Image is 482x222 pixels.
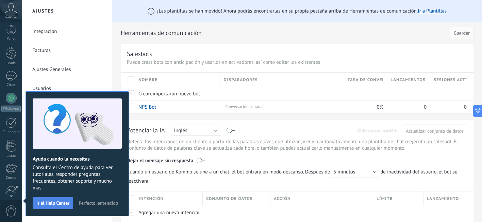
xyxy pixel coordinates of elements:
span: Cuando un usuario de Kommo se une a un chat, el bot entrará en modo descanso. Después de [127,166,380,178]
span: o [150,91,153,97]
button: Guardar [450,26,473,39]
button: Ir al Help Center [33,197,73,209]
h2: Ayuda cuando la necesitas [33,156,122,162]
span: Ir al Help Center [36,201,69,205]
div: Panel [1,37,21,41]
p: Puede crear bots con anticipación y usarlos en activadores, así como editar los existentes [127,59,467,66]
span: 0 [464,104,467,110]
button: Perfecto, entendido [76,198,121,208]
a: Facturas [32,41,105,60]
a: NPS Bot [138,104,156,110]
span: Conjunto de datos [206,196,253,202]
div: Correo [1,176,21,180]
span: 0 [424,104,427,110]
span: Consulta el Centro de ayuda para ver tutoriales, responder preguntas frecuentes, obtener soporte ... [33,164,122,191]
div: Dejar el mensaje sin respuesta [127,153,467,166]
span: Tasa de conversión [348,77,384,83]
span: Inglés [174,127,187,134]
div: WhatsApp [1,106,21,112]
button: 5 minutos [330,166,380,178]
div: Salesbots [127,50,152,58]
div: Leads [1,61,21,66]
h2: Herramientas de comunicación [121,26,448,40]
span: Perfecto, entendido [79,201,118,205]
span: Crear [138,91,150,97]
div: 0% [344,100,384,113]
button: Inglés [171,125,221,136]
div: Chats [1,83,21,87]
span: Nombre [138,77,157,83]
span: importar [153,91,172,97]
li: Integración [22,22,112,41]
span: Intención [138,196,164,202]
div: Calendario [1,130,21,134]
a: Usuarios [32,79,105,98]
span: 0% [377,104,384,110]
span: Lanzamientos totales [390,77,427,83]
span: Cuenta [5,15,17,19]
div: 0 [387,100,427,113]
a: Ir a Plantillas [418,8,447,14]
span: ¡Las plantillas se han movido! Ahora podrás encontrarlas en su propia pestaña arriba de Herramien... [157,8,447,14]
p: Detecta las intenciones de un cliente a partir de las palabras claves que utilizan, y envía autom... [127,138,467,151]
span: un nuevo bot [171,91,200,97]
div: Listas [1,154,21,158]
li: Facturas [22,41,112,60]
span: Sesiones activas [434,77,467,83]
span: Límite [377,196,393,202]
span: Acción [274,196,291,202]
div: Potenciar la IA [127,126,165,135]
span: Disparadores [224,77,258,83]
span: de inactividad del usuario, el bot se reactivará. [127,166,467,184]
span: Lanzamiento [427,196,459,202]
span: 5 minutos [333,169,355,175]
span: Conversación cerrada [224,104,264,110]
span: Guardar [454,31,470,35]
li: Usuarios [22,79,112,98]
li: Ajustes Generales [22,60,112,79]
div: Agregar una nueva intención [135,206,199,219]
a: Ajustes Generales [32,60,105,79]
div: 0 [430,100,467,113]
a: Integración [32,22,105,41]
